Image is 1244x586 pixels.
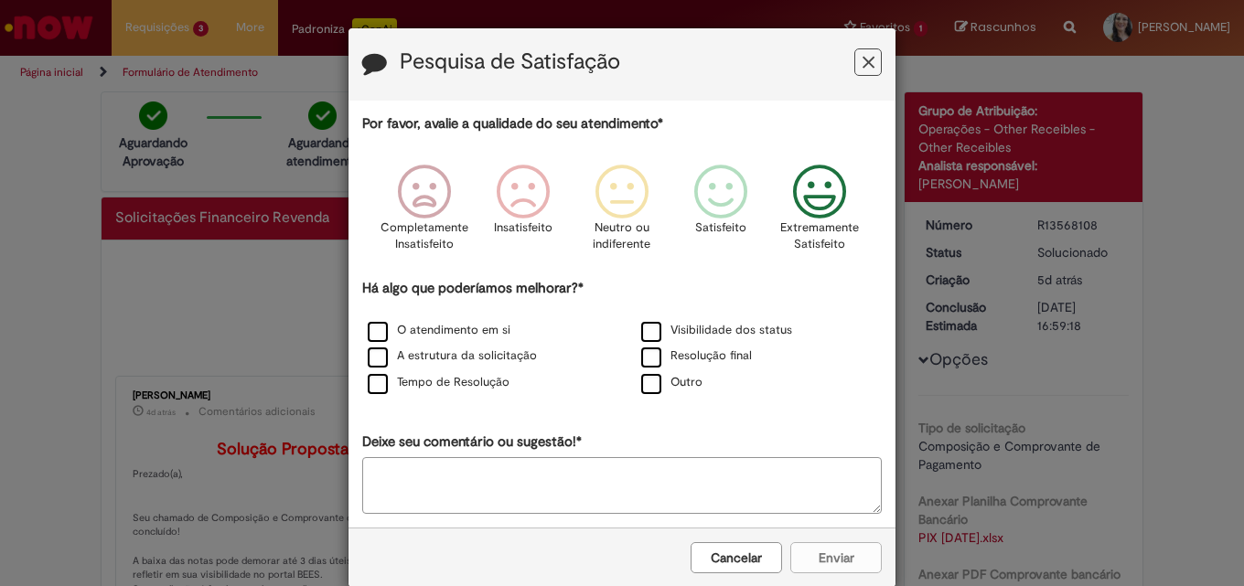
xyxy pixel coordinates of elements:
[362,114,663,133] label: Por favor, avalie a qualidade do seu atendimento*
[691,542,782,573] button: Cancelar
[695,219,746,237] p: Satisfeito
[368,374,509,391] label: Tempo de Resolução
[362,432,582,452] label: Deixe seu comentário ou sugestão!*
[362,279,882,397] div: Há algo que poderíamos melhorar?*
[773,151,866,276] div: Extremamente Satisfeito
[477,151,570,276] div: Insatisfeito
[575,151,669,276] div: Neutro ou indiferente
[494,219,552,237] p: Insatisfeito
[641,322,792,339] label: Visibilidade dos status
[381,219,468,253] p: Completamente Insatisfeito
[368,347,537,365] label: A estrutura da solicitação
[368,322,510,339] label: O atendimento em si
[589,219,655,253] p: Neutro ou indiferente
[400,50,620,74] label: Pesquisa de Satisfação
[641,347,752,365] label: Resolução final
[377,151,470,276] div: Completamente Insatisfeito
[674,151,767,276] div: Satisfeito
[641,374,702,391] label: Outro
[780,219,859,253] p: Extremamente Satisfeito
